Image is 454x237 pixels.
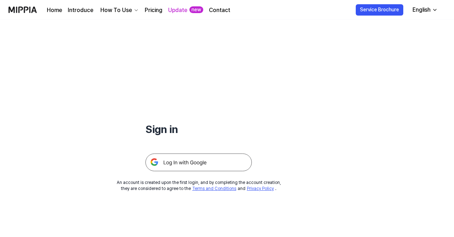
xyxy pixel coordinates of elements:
[117,180,281,192] div: An account is created upon the first login, and by completing the account creation, they are cons...
[168,6,187,15] a: Update
[68,6,93,15] a: Introduce
[47,6,62,15] a: Home
[407,3,442,17] button: English
[145,122,252,137] h1: Sign in
[189,6,203,13] div: new
[145,6,162,15] a: Pricing
[411,6,432,14] div: English
[99,6,139,15] button: How To Use
[247,186,274,191] a: Privacy Policy
[99,6,133,15] div: How To Use
[209,6,230,15] a: Contact
[192,186,236,191] a: Terms and Conditions
[145,154,252,171] img: 구글 로그인 버튼
[356,4,403,16] button: Service Brochure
